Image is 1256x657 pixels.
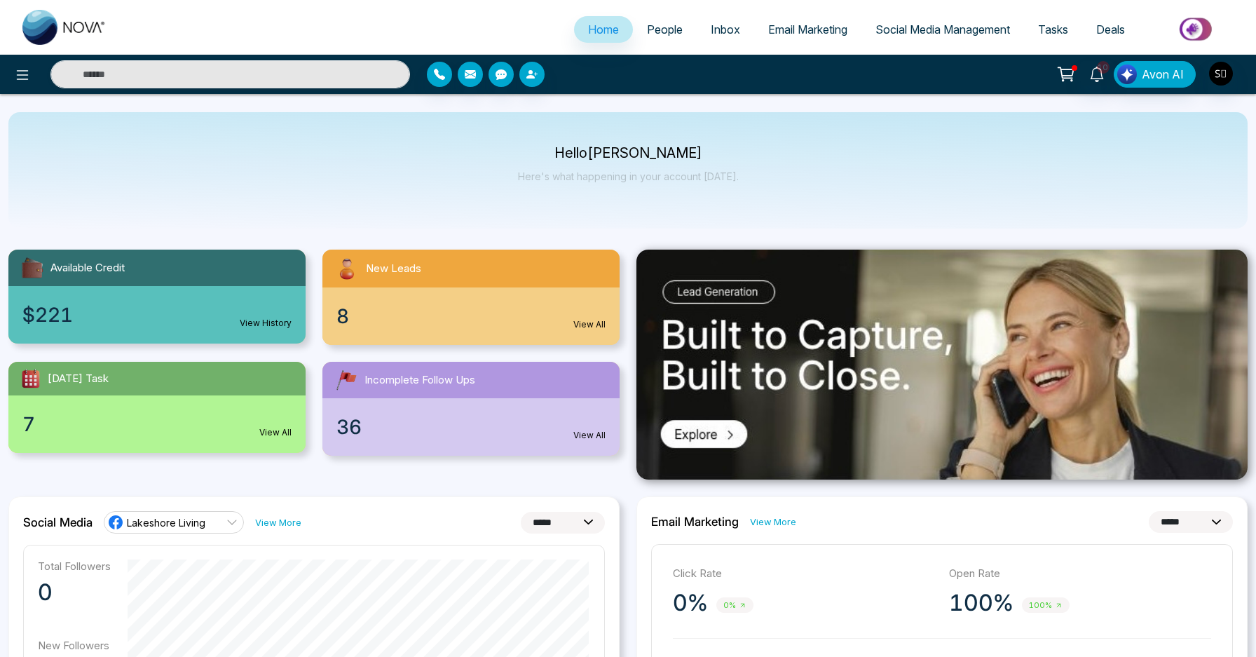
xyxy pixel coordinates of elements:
span: 7 [22,409,35,439]
span: 100% [1022,597,1070,614]
span: Incomplete Follow Ups [364,372,475,388]
span: Home [588,22,619,36]
span: New Leads [366,261,421,277]
p: Total Followers [38,560,111,573]
h2: Social Media [23,515,93,529]
img: todayTask.svg [20,367,42,390]
span: 0% [716,597,753,614]
span: Available Credit [50,260,125,276]
a: View All [573,429,606,442]
a: 10 [1080,61,1114,86]
p: Click Rate [673,566,935,582]
a: Home [574,16,633,43]
a: Incomplete Follow Ups36View All [314,362,628,456]
h2: Email Marketing [651,515,739,529]
img: availableCredit.svg [20,255,45,280]
img: Lead Flow [1117,65,1137,84]
a: Deals [1082,16,1139,43]
span: [DATE] Task [48,371,109,387]
a: View All [573,318,606,331]
span: Inbox [711,22,740,36]
p: New Followers [38,639,111,652]
span: Lakeshore Living [127,516,205,529]
img: Nova CRM Logo [22,10,107,45]
img: Market-place.gif [1146,13,1248,45]
a: People [633,16,697,43]
a: Email Marketing [754,16,861,43]
a: Social Media Management [861,16,1024,43]
span: Deals [1096,22,1125,36]
img: newLeads.svg [334,255,360,282]
span: People [647,22,683,36]
a: Inbox [697,16,754,43]
span: 10 [1097,61,1110,74]
a: View More [750,515,796,529]
span: 36 [336,412,362,442]
p: Hello [PERSON_NAME] [518,147,739,159]
p: Here's what happening in your account [DATE]. [518,170,739,182]
p: 0% [673,589,708,617]
span: Social Media Management [875,22,1010,36]
a: New Leads8View All [314,250,628,345]
img: followUps.svg [334,367,359,393]
a: View More [255,516,301,529]
p: 0 [38,578,111,607]
a: View All [259,426,292,439]
span: $221 [22,300,73,330]
p: Open Rate [949,566,1211,582]
span: Tasks [1038,22,1068,36]
span: Email Marketing [768,22,847,36]
img: . [636,250,1248,480]
p: 100% [949,589,1013,617]
a: Tasks [1024,16,1082,43]
img: User Avatar [1209,62,1233,86]
a: View History [240,317,292,330]
span: Avon AI [1142,66,1184,83]
button: Avon AI [1114,61,1196,88]
span: 8 [336,302,349,331]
